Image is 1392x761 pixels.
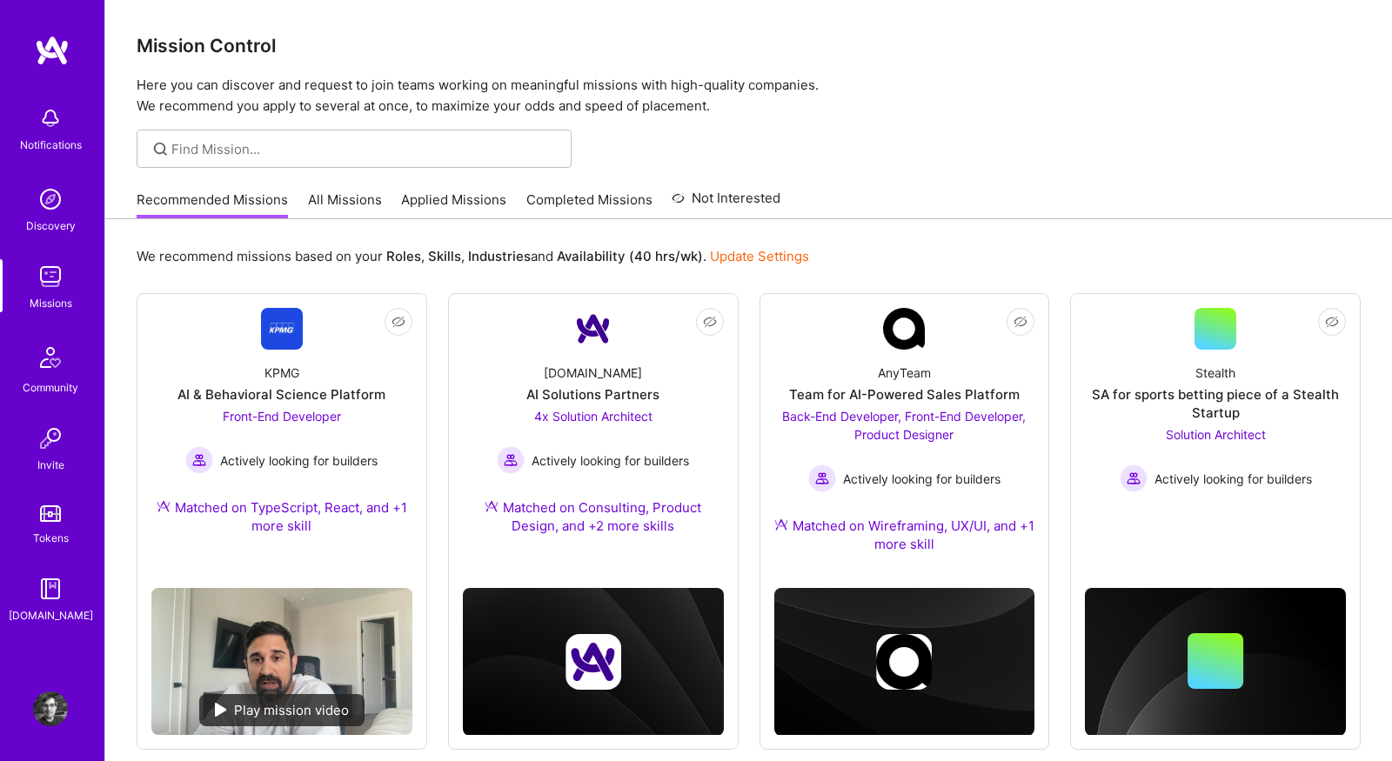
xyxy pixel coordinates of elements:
div: Play mission video [199,694,365,726]
div: Matched on Wireframing, UX/UI, and +1 more skill [774,517,1035,553]
img: Invite [33,421,68,456]
b: Industries [468,248,531,264]
a: Company LogoAnyTeamTeam for AI-Powered Sales PlatformBack-End Developer, Front-End Developer, Pro... [774,308,1035,574]
img: Community [30,337,71,378]
div: AnyTeam [878,364,931,382]
img: bell [33,101,68,136]
div: AI & Behavioral Science Platform [177,385,385,404]
img: Ateam Purple Icon [774,517,788,531]
img: Actively looking for builders [185,446,213,474]
img: discovery [33,182,68,217]
img: teamwork [33,259,68,294]
b: Availability (40 hrs/wk) [557,248,703,264]
div: Discovery [26,217,76,235]
div: Team for AI-Powered Sales Platform [789,385,1020,404]
img: Company Logo [572,308,614,350]
a: All Missions [308,190,382,219]
span: Solution Architect [1166,427,1266,442]
i: icon SearchGrey [151,139,171,159]
span: Actively looking for builders [843,470,1000,488]
img: cover [774,588,1035,735]
div: Matched on Consulting, Product Design, and +2 more skills [463,498,724,535]
div: [DOMAIN_NAME] [544,364,642,382]
div: Notifications [20,136,82,154]
div: Matched on TypeScript, React, and +1 more skill [151,498,412,535]
p: Here you can discover and request to join teams working on meaningful missions with high-quality ... [137,75,1361,117]
div: KPMG [264,364,299,382]
span: Actively looking for builders [1154,470,1312,488]
img: Company Logo [883,308,925,350]
img: Company Logo [261,308,303,350]
input: Find Mission... [171,140,559,158]
img: Actively looking for builders [808,464,836,492]
span: 4x Solution Architect [534,409,652,424]
div: Stealth [1195,364,1235,382]
img: Company logo [876,634,932,690]
img: logo [35,35,70,66]
b: Roles [386,248,421,264]
i: icon EyeClosed [1325,315,1339,329]
img: User Avatar [33,691,68,726]
a: StealthSA for sports betting piece of a Stealth StartupSolution Architect Actively looking for bu... [1085,308,1346,514]
i: icon EyeClosed [703,315,717,329]
img: cover [1085,588,1346,736]
img: No Mission [151,588,412,735]
a: Company LogoKPMGAI & Behavioral Science PlatformFront-End Developer Actively looking for builders... [151,308,412,574]
a: Not Interested [672,188,780,219]
a: Company Logo[DOMAIN_NAME]AI Solutions Partners4x Solution Architect Actively looking for builders... [463,308,724,556]
img: tokens [40,505,61,522]
span: Actively looking for builders [220,451,378,470]
img: cover [463,588,724,735]
a: Recommended Missions [137,190,288,219]
span: Actively looking for builders [532,451,689,470]
a: Completed Missions [526,190,652,219]
b: Skills [428,248,461,264]
img: Actively looking for builders [1120,464,1148,492]
div: Missions [30,294,72,312]
a: Applied Missions [401,190,506,219]
div: Tokens [33,529,69,547]
a: User Avatar [29,691,72,726]
div: SA for sports betting piece of a Stealth Startup [1085,385,1346,422]
div: Community [23,378,78,397]
h3: Mission Control [137,35,1361,57]
img: Company logo [565,634,621,690]
i: icon EyeClosed [391,315,405,329]
img: Ateam Purple Icon [485,499,499,513]
div: Invite [37,456,64,474]
img: play [215,703,227,717]
img: guide book [33,571,68,606]
div: AI Solutions Partners [526,385,659,404]
p: We recommend missions based on your , , and . [137,247,809,265]
i: icon EyeClosed [1014,315,1027,329]
div: [DOMAIN_NAME] [9,606,93,624]
img: Ateam Purple Icon [157,499,171,513]
span: Front-End Developer [223,409,341,424]
span: Back-End Developer, Front-End Developer, Product Designer [782,409,1026,442]
a: Update Settings [710,248,809,264]
img: Actively looking for builders [497,446,525,474]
